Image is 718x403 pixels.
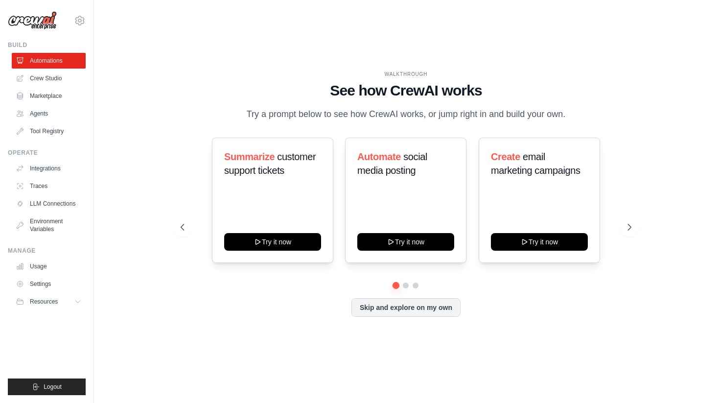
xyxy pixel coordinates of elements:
a: Tool Registry [12,123,86,139]
span: social media posting [357,151,427,176]
span: Summarize [224,151,275,162]
button: Skip and explore on my own [351,298,461,317]
a: Environment Variables [12,213,86,237]
a: LLM Connections [12,196,86,212]
div: Manage [8,247,86,255]
span: Resources [30,298,58,306]
a: Traces [12,178,86,194]
a: Agents [12,106,86,121]
button: Try it now [224,233,321,251]
img: Logo [8,11,57,30]
a: Automations [12,53,86,69]
p: Try a prompt below to see how CrewAI works, or jump right in and build your own. [241,107,570,121]
div: WALKTHROUGH [181,71,631,78]
span: customer support tickets [224,151,316,176]
a: Usage [12,259,86,274]
a: Crew Studio [12,71,86,86]
span: Logout [44,383,62,391]
div: Operate [8,149,86,157]
span: email marketing campaigns [491,151,580,176]
button: Try it now [491,233,588,251]
h1: See how CrewAI works [181,82,631,99]
a: Integrations [12,161,86,176]
a: Settings [12,276,86,292]
button: Resources [12,294,86,309]
span: Automate [357,151,401,162]
a: Marketplace [12,88,86,104]
button: Logout [8,379,86,395]
span: Create [491,151,520,162]
button: Try it now [357,233,454,251]
div: Build [8,41,86,49]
